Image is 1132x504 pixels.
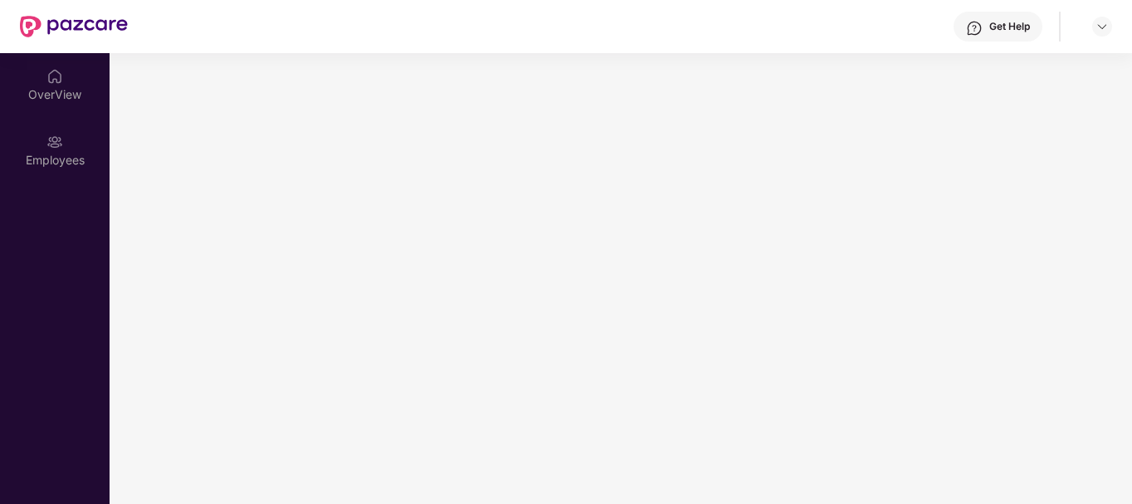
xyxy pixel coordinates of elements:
img: svg+xml;base64,PHN2ZyBpZD0iSG9tZSIgeG1sbnM9Imh0dHA6Ly93d3cudzMub3JnLzIwMDAvc3ZnIiB3aWR0aD0iMjAiIG... [46,68,63,85]
div: Get Help [989,20,1030,33]
img: svg+xml;base64,PHN2ZyBpZD0iSGVscC0zMngzMiIgeG1sbnM9Imh0dHA6Ly93d3cudzMub3JnLzIwMDAvc3ZnIiB3aWR0aD... [966,20,983,37]
img: svg+xml;base64,PHN2ZyBpZD0iRHJvcGRvd24tMzJ4MzIiIHhtbG5zPSJodHRwOi8vd3d3LnczLm9yZy8yMDAwL3N2ZyIgd2... [1095,20,1109,33]
img: svg+xml;base64,PHN2ZyBpZD0iRW1wbG95ZWVzIiB4bWxucz0iaHR0cDovL3d3dy53My5vcmcvMjAwMC9zdmciIHdpZHRoPS... [46,134,63,150]
img: New Pazcare Logo [20,16,128,37]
